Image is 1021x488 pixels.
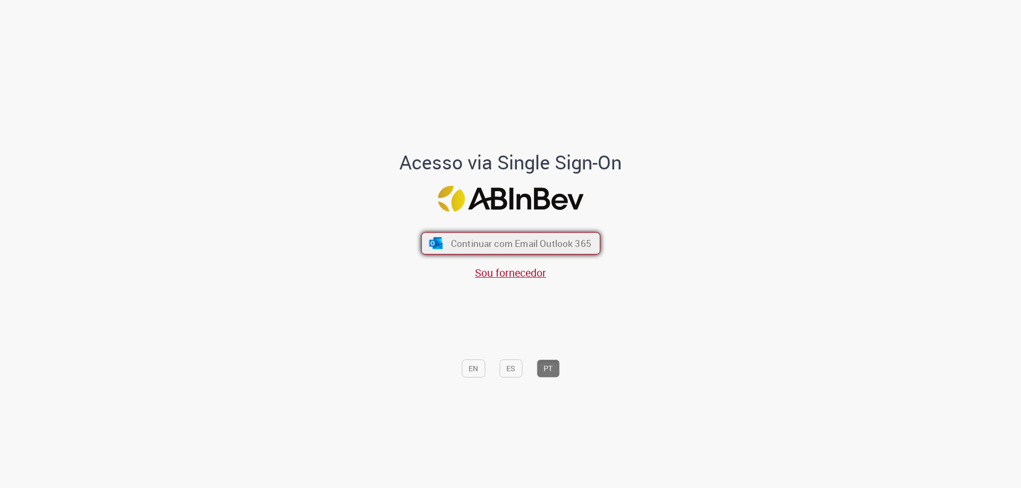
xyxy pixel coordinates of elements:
span: Continuar com Email Outlook 365 [450,237,591,250]
a: Sou fornecedor [475,266,546,280]
button: EN [462,359,485,378]
button: ícone Azure/Microsoft 360 Continuar com Email Outlook 365 [421,233,600,255]
img: ícone Azure/Microsoft 360 [428,237,443,249]
h1: Acesso via Single Sign-On [363,152,658,173]
button: PT [537,359,559,378]
button: ES [499,359,522,378]
img: Logo ABInBev [438,186,583,212]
